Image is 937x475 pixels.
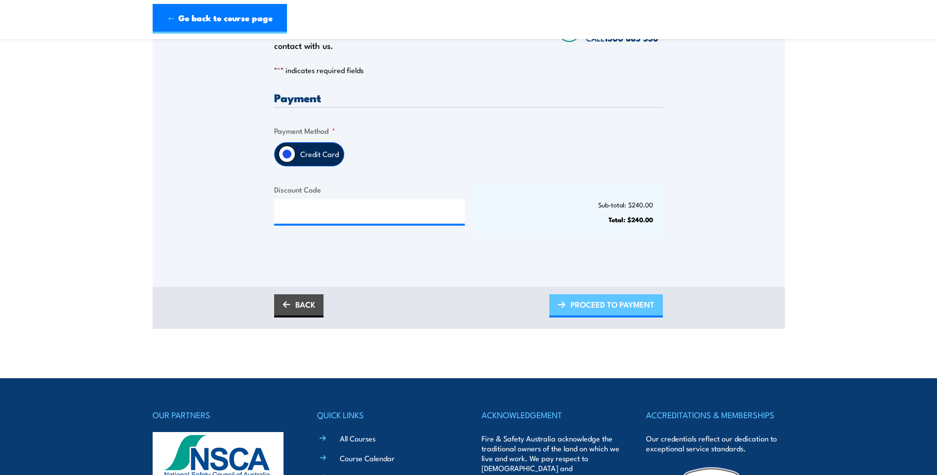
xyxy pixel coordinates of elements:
p: Sub-total: $240.00 [483,201,653,208]
a: PROCEED TO PAYMENT [549,294,663,317]
span: Speak to a specialist CALL [586,17,663,44]
label: Credit Card [295,143,344,166]
p: Our credentials reflect our dedication to exceptional service standards. [646,434,784,453]
p: " " indicates required fields [274,65,663,75]
h4: OUR PARTNERS [153,408,291,422]
h4: ACKNOWLEDGEMENT [482,408,620,422]
label: Discount Code [274,184,465,195]
h4: ACCREDITATIONS & MEMBERSHIPS [646,408,784,422]
a: ← Go back to course page [153,4,287,34]
span: PROCEED TO PAYMENT [570,291,654,317]
h4: QUICK LINKS [317,408,455,422]
a: All Courses [340,433,375,443]
h3: Payment [274,92,663,103]
a: Course Calendar [340,453,395,463]
legend: Payment Method [274,125,335,136]
a: BACK [274,294,324,317]
strong: Total: $240.00 [609,214,653,224]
